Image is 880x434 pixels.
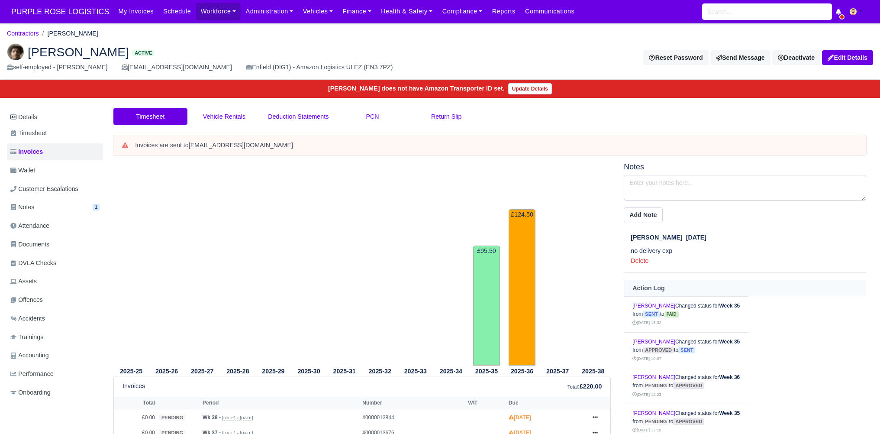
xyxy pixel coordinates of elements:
[631,246,866,256] p: no delivery exp
[360,410,466,425] td: #0000013844
[220,366,255,376] th: 2025-28
[643,418,669,425] span: pending
[624,207,662,222] button: Add Note
[7,109,103,125] a: Details
[508,83,552,94] a: Update Details
[7,273,103,290] a: Assets
[719,410,740,416] strong: Week 35
[631,233,866,243] div: [DATE]
[335,108,409,125] a: PCN
[624,280,866,296] th: Action Log
[643,382,669,389] span: pending
[10,184,78,194] span: Customer Escalations
[7,125,103,142] a: Timesheet
[7,291,103,308] a: Offences
[196,3,241,20] a: Workforce
[469,366,504,376] th: 2025-35
[433,366,469,376] th: 2025-34
[0,36,880,80] div: Anders Awale
[409,108,484,125] a: Return Slip
[187,108,261,125] a: Vehicle Rentals
[122,62,232,72] div: [EMAIL_ADDRESS][DOMAIN_NAME]
[509,415,531,421] strong: [DATE]
[246,62,393,72] div: Enfield (DIG1) - Amazon Logistics ULEZ (EN3 7PZ)
[298,3,338,20] a: Vehicles
[673,418,704,425] span: approved
[291,366,326,376] th: 2025-30
[473,246,500,365] td: £95.50
[10,128,47,138] span: Timesheet
[10,276,37,286] span: Assets
[632,356,661,361] small: [DATE] 10:07
[7,384,103,401] a: Onboarding
[487,3,520,20] a: Reports
[10,332,43,342] span: Trainings
[632,374,675,380] a: [PERSON_NAME]
[632,320,661,325] small: [DATE] 15:32
[822,50,873,65] a: Edit Details
[624,162,866,172] h5: Notes
[360,397,466,410] th: Number
[7,181,103,198] a: Customer Escalations
[7,62,108,72] div: self-employed - [PERSON_NAME]
[362,366,398,376] th: 2025-32
[113,3,158,20] a: My Invoices
[135,141,857,150] div: Invoices are sent to
[203,415,221,421] strong: Wk 38 -
[132,50,154,56] span: Active
[241,3,298,20] a: Administration
[624,332,748,368] td: Changed status for from to
[632,410,675,416] a: [PERSON_NAME]
[10,350,49,360] span: Accounting
[200,397,360,410] th: Period
[643,311,660,317] span: sent
[222,415,253,421] small: [DATE] » [DATE]
[631,257,648,264] a: Delete
[10,369,54,379] span: Performance
[509,209,535,365] td: £124.50
[632,428,661,432] small: [DATE] 17:19
[10,388,51,398] span: Onboarding
[7,347,103,364] a: Accounting
[7,366,103,382] a: Performance
[7,199,103,216] a: Notes 1
[114,397,157,410] th: Total
[643,50,708,65] button: Reset Password
[39,29,98,39] li: [PERSON_NAME]
[466,397,506,410] th: VAT
[710,50,770,65] a: Send Message
[10,221,49,231] span: Attendance
[772,50,820,65] div: Deactivate
[7,310,103,327] a: Accidents
[504,366,540,376] th: 2025-36
[719,374,740,380] strong: Week 36
[575,366,611,376] th: 2025-38
[10,314,45,324] span: Accidents
[7,255,103,272] a: DVLA Checks
[327,366,362,376] th: 2025-31
[719,339,740,345] strong: Week 35
[567,384,578,389] small: Total
[7,329,103,346] a: Trainings
[10,240,49,249] span: Documents
[261,108,335,125] a: Deduction Statements
[643,347,674,353] span: approved
[10,165,35,175] span: Wallet
[113,366,149,376] th: 2025-25
[7,143,103,160] a: Invoices
[10,202,34,212] span: Notes
[376,3,438,20] a: Health & Safety
[580,383,602,390] strong: £220.00
[114,410,157,425] td: £0.00
[7,236,103,253] a: Documents
[338,3,376,20] a: Finance
[506,397,584,410] th: Due
[7,162,103,179] a: Wallet
[93,204,100,211] span: 1
[438,3,487,20] a: Compliance
[149,366,184,376] th: 2025-26
[189,142,293,149] strong: [EMAIL_ADDRESS][DOMAIN_NAME]
[632,303,675,309] a: [PERSON_NAME]
[28,46,129,58] span: [PERSON_NAME]
[520,3,580,20] a: Communications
